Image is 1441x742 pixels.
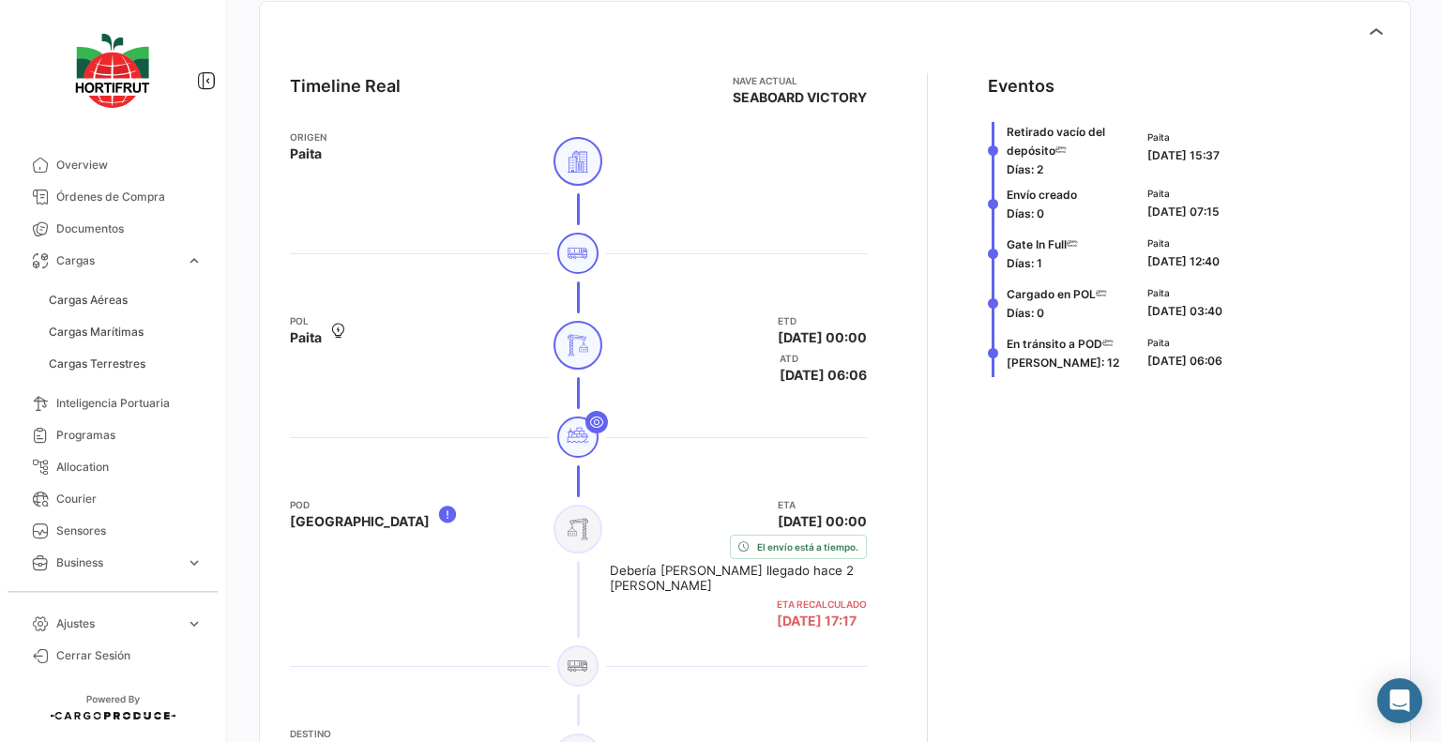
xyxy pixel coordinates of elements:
a: Cargas Aéreas [41,286,210,314]
span: Overview [56,157,203,174]
span: Paita [1147,335,1222,350]
span: Cargas Marítimas [49,324,144,341]
a: Inteligencia Portuaria [15,387,210,419]
span: Paita [1147,285,1222,300]
span: Envío creado [1007,188,1077,202]
span: Paita [1147,235,1220,250]
span: [DATE] 06:06 [1147,354,1222,368]
app-card-info-title: ATD [780,351,867,366]
span: [DATE] 03:40 [1147,304,1222,318]
span: Cargas Aéreas [49,292,128,309]
div: Timeline Real [290,73,401,99]
app-card-info-title: ETA Recalculado [777,597,867,612]
span: [PERSON_NAME]: 12 [1007,356,1119,370]
a: Documentos [15,213,210,245]
app-card-info-title: POD [290,497,430,512]
span: [DATE] 00:00 [778,512,867,531]
a: Órdenes de Compra [15,181,210,213]
span: Paita [1147,186,1220,201]
span: Gate In Full [1007,237,1067,251]
span: Retirado vacío del depósito [1007,125,1105,158]
app-card-info-title: ETD [778,313,867,328]
span: Días: 0 [1007,306,1044,320]
a: Cargas Terrestres [41,350,210,378]
app-card-info-title: Nave actual [733,73,867,88]
span: Sensores [56,522,203,539]
span: Paita [1147,129,1220,144]
span: [DATE] 15:37 [1147,148,1220,162]
span: [DATE] 06:06 [780,366,867,385]
span: Inteligencia Portuaria [56,395,203,412]
span: Paita [290,328,322,347]
span: Días: 1 [1007,256,1042,270]
a: Sensores [15,515,210,547]
span: [DATE] 12:40 [1147,254,1220,268]
a: Cargas Marítimas [41,318,210,346]
span: [DATE] 17:17 [777,613,857,628]
span: Cerrar Sesión [56,647,203,664]
span: SEABOARD VICTORY [733,88,867,107]
span: Programas [56,427,203,444]
span: expand_more [186,554,203,571]
small: Debería [PERSON_NAME] llegado hace 2 [PERSON_NAME] [610,563,866,593]
app-card-info-title: Destino [290,726,430,741]
a: Programas [15,419,210,451]
span: Paita [290,144,322,163]
span: Días: 2 [1007,162,1043,176]
span: Allocation [56,459,203,476]
span: [DATE] 07:15 [1147,204,1220,219]
span: Órdenes de Compra [56,189,203,205]
span: expand_more [186,615,203,632]
span: Ajustes [56,615,178,632]
span: Cargas Terrestres [49,356,145,372]
span: En tránsito a POD [1007,337,1102,351]
app-card-info-title: Origen [290,129,326,144]
span: El envío está a tiempo. [757,539,858,554]
span: Cargas [56,252,178,269]
img: logo-hortifrut.svg [66,23,159,119]
span: Documentos [56,220,203,237]
app-card-info-title: POL [290,313,322,328]
span: Courier [56,491,203,507]
a: Overview [15,149,210,181]
span: [DATE] 00:00 [778,328,867,347]
span: Business [56,554,178,571]
div: Eventos [988,73,1054,99]
a: Allocation [15,451,210,483]
span: Días: 0 [1007,206,1044,220]
span: [GEOGRAPHIC_DATA] [290,512,430,531]
a: Courier [15,483,210,515]
span: expand_more [186,252,203,269]
div: Abrir Intercom Messenger [1377,678,1422,723]
span: Cargado en POL [1007,287,1096,301]
app-card-info-title: ETA [778,497,867,512]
